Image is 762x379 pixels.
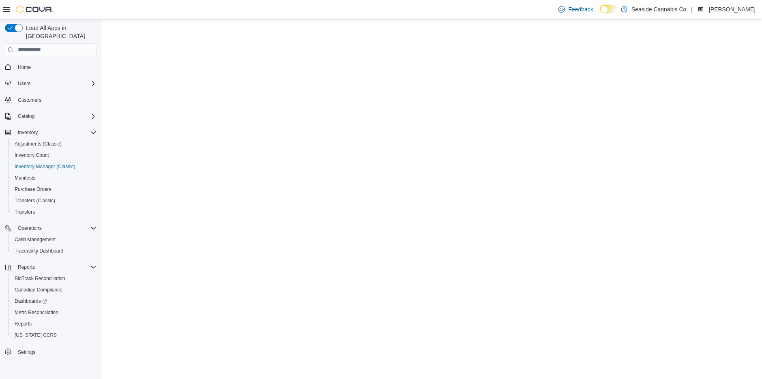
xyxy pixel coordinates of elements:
span: Inventory [15,128,97,137]
span: Users [15,79,97,88]
a: Reports [11,319,35,329]
a: Canadian Compliance [11,285,66,295]
a: Dashboards [8,295,100,307]
span: Cash Management [11,235,97,244]
span: BioTrack Reconciliation [15,275,65,282]
span: Transfers [11,207,97,217]
button: Inventory Manager (Classic) [8,161,100,172]
div: Mehgan Wieland [696,4,706,14]
span: Inventory [18,129,38,136]
p: Seaside Cannabis Co. [631,4,688,14]
button: Customers [2,94,100,106]
button: Users [2,78,100,89]
button: Transfers (Classic) [8,195,100,206]
a: Inventory Count [11,150,52,160]
span: Traceabilty Dashboard [11,246,97,256]
a: Transfers [11,207,38,217]
span: Home [18,64,31,71]
span: [US_STATE] CCRS [15,332,57,338]
a: Adjustments (Classic) [11,139,65,149]
button: Purchase Orders [8,184,100,195]
span: BioTrack Reconciliation [11,274,97,283]
button: Home [2,61,100,73]
span: Cash Management [15,236,56,243]
span: Home [15,62,97,72]
a: Customers [15,95,45,105]
button: Inventory Count [8,150,100,161]
button: Catalog [2,111,100,122]
span: Catalog [18,113,34,120]
span: Transfers [15,209,35,215]
a: Cash Management [11,235,59,244]
span: Transfers (Classic) [15,197,55,204]
span: Reports [18,264,35,270]
span: Washington CCRS [11,330,97,340]
span: Purchase Orders [15,186,52,193]
a: Metrc Reconciliation [11,308,62,317]
a: Feedback [555,1,596,17]
span: Metrc Reconciliation [15,309,58,316]
span: Inventory Count [15,152,49,158]
span: Reports [15,321,32,327]
button: Inventory [2,127,100,138]
button: Settings [2,346,100,358]
span: Dark Mode [600,13,600,14]
button: Catalog [15,111,38,121]
a: Transfers (Classic) [11,196,58,206]
a: Traceabilty Dashboard [11,246,67,256]
button: Operations [2,223,100,234]
button: Reports [15,262,38,272]
a: Purchase Orders [11,184,55,194]
span: Dashboards [15,298,47,304]
span: Canadian Compliance [11,285,97,295]
a: [US_STATE] CCRS [11,330,60,340]
button: Users [15,79,34,88]
span: Inventory Manager (Classic) [15,163,75,170]
span: Reports [15,262,97,272]
button: Manifests [8,172,100,184]
span: Operations [15,223,97,233]
button: BioTrack Reconciliation [8,273,100,284]
a: BioTrack Reconciliation [11,274,69,283]
span: Users [18,80,30,87]
button: [US_STATE] CCRS [8,330,100,341]
a: Manifests [11,173,39,183]
span: Operations [18,225,42,231]
img: Cova [16,5,53,13]
span: Purchase Orders [11,184,97,194]
button: Traceabilty Dashboard [8,245,100,257]
span: Dashboards [11,296,97,306]
span: Inventory Count [11,150,97,160]
span: Load All Apps in [GEOGRAPHIC_DATA] [23,24,97,40]
button: Inventory [15,128,41,137]
span: Reports [11,319,97,329]
a: Home [15,62,34,72]
button: Transfers [8,206,100,218]
span: Settings [15,347,97,357]
span: Transfers (Classic) [11,196,97,206]
span: Metrc Reconciliation [11,308,97,317]
nav: Complex example [5,58,97,379]
span: Traceabilty Dashboard [15,248,63,254]
span: Manifests [15,175,35,181]
button: Metrc Reconciliation [8,307,100,318]
span: Inventory Manager (Classic) [11,162,97,171]
p: [PERSON_NAME] [709,4,756,14]
span: Adjustments (Classic) [15,141,62,147]
button: Reports [8,318,100,330]
button: Canadian Compliance [8,284,100,295]
span: Feedback [568,5,593,13]
button: Cash Management [8,234,100,245]
span: Customers [15,95,97,105]
input: Dark Mode [600,5,617,13]
span: Canadian Compliance [15,287,62,293]
a: Inventory Manager (Classic) [11,162,79,171]
button: Reports [2,261,100,273]
span: Customers [18,97,41,103]
span: Manifests [11,173,97,183]
span: Settings [18,349,35,355]
span: Adjustments (Classic) [11,139,97,149]
span: Catalog [15,111,97,121]
button: Operations [15,223,45,233]
button: Adjustments (Classic) [8,138,100,150]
